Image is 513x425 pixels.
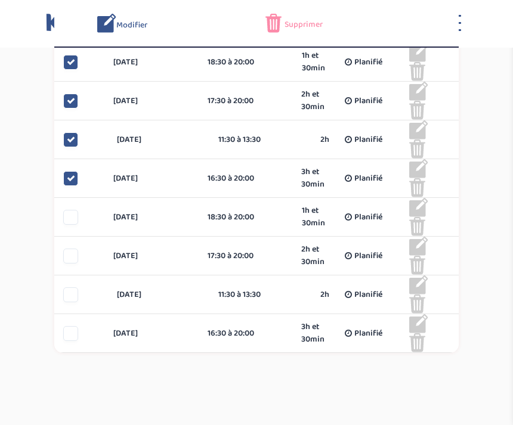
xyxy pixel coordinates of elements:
[409,198,428,217] img: modifier_gris.png
[409,237,428,256] img: modifier_gris.png
[354,288,382,301] span: Planifié
[218,134,302,146] div: 11:30 à 13:30
[104,172,199,185] div: [DATE]
[108,288,210,301] div: [DATE]
[301,243,329,268] span: 2h et 30min
[218,288,302,301] div: 11:30 à 13:30
[354,172,382,185] span: Planifié
[354,95,382,107] span: Planifié
[409,275,428,294] img: modifier_gris.png
[208,250,284,262] div: 17:30 à 20:00
[285,18,323,31] span: Supprimer
[409,159,428,178] img: modifier_gris.png
[301,88,329,113] span: 2h et 30min
[354,211,382,224] span: Planifié
[409,217,425,236] img: poubelle_grise.png
[116,19,147,32] span: Modifier
[104,327,199,340] div: [DATE]
[354,56,382,69] span: Planifié
[301,166,329,191] span: 3h et 30min
[409,314,428,333] img: modifier_gris.png
[208,211,284,224] div: 18:30 à 20:00
[409,62,425,81] img: poubelle_grise.png
[320,134,329,146] span: 2h
[104,56,199,69] div: [DATE]
[302,204,329,229] span: 1h et 30min
[104,250,199,262] div: [DATE]
[104,95,199,107] div: [DATE]
[108,134,210,146] div: [DATE]
[354,134,382,146] span: Planifié
[409,101,425,120] img: poubelle_grise.png
[354,250,382,262] span: Planifié
[354,327,382,340] span: Planifié
[320,288,329,301] span: 2h
[208,95,284,107] div: 17:30 à 20:00
[409,333,425,352] img: poubelle_grise.png
[208,56,284,69] div: 18:30 à 20:00
[301,321,329,346] span: 3h et 30min
[208,327,284,340] div: 16:30 à 20:00
[208,172,284,185] div: 16:30 à 20:00
[265,14,282,33] img: poubelle_rose.png
[409,139,425,159] img: poubelle_grise.png
[409,82,428,101] img: modifier_gris.png
[409,178,425,197] img: poubelle_grise.png
[409,120,428,139] img: modifier_gris.png
[409,294,425,314] img: poubelle_grise.png
[104,211,199,224] div: [DATE]
[409,256,425,275] img: poubelle_grise.png
[97,14,116,33] img: modifier_bleu.png
[302,49,329,75] span: 1h et 30min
